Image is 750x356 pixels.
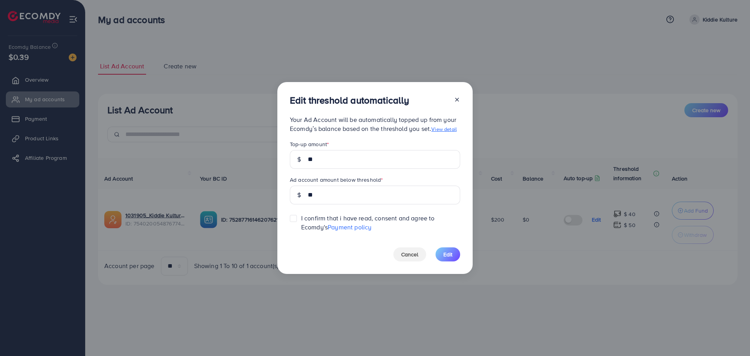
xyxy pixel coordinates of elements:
[328,223,371,231] a: Payment policy
[717,321,744,350] iframe: Chat
[290,115,457,133] span: Your Ad Account will be automatically topped up from your Ecomdy’s balance based on the threshold...
[290,176,383,184] label: Ad account amount below threshold
[401,250,418,258] span: Cancel
[393,247,426,261] button: Cancel
[431,125,457,132] a: View detail
[301,214,460,232] span: I confirm that i have read, consent and agree to Ecomdy's
[290,140,329,148] label: Top-up amount
[290,95,409,106] h3: Edit threshold automatically
[436,247,460,261] button: Edit
[443,250,452,258] span: Edit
